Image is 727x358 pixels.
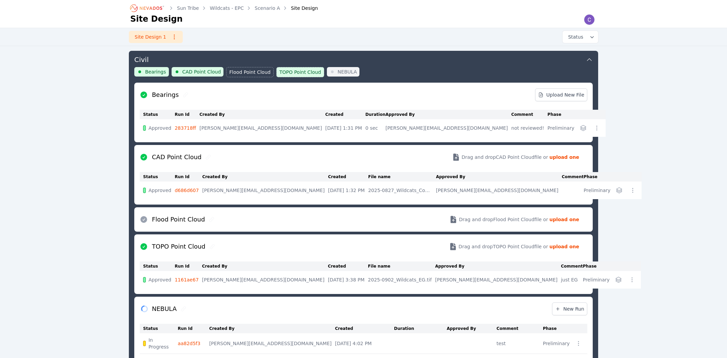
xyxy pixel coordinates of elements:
h2: NEBULA [152,304,177,314]
th: Created By [202,172,328,182]
td: [DATE] 1:31 PM [325,119,365,137]
a: Scenario A [255,5,280,12]
img: Carl Jackson [584,14,595,25]
th: Approved By [386,110,511,119]
td: [PERSON_NAME][EMAIL_ADDRESS][DOMAIN_NAME] [436,182,562,199]
span: Drag and drop TOPO Point Cloud file or [458,243,548,250]
th: Phase [583,261,613,271]
button: Drag and dropFlood Point Cloudfile or upload one [441,210,587,229]
span: Bearings [145,68,166,75]
th: Created [335,324,394,333]
nav: Breadcrumb [130,3,318,14]
th: Created [328,261,368,271]
td: [DATE] 1:32 PM [328,182,368,199]
th: Phase [584,172,614,182]
span: Upload New File [538,91,584,98]
th: Approved By [447,324,496,333]
td: [DATE] 4:02 PM [335,333,394,354]
th: Phase [543,324,573,333]
span: CAD Point Cloud [182,68,221,75]
span: Drag and drop Flood Point Cloud file or [459,216,548,223]
th: Run Id [175,172,202,182]
th: Run Id [175,110,199,119]
th: Status [140,110,175,119]
h2: Bearings [152,90,179,100]
div: 0 sec [366,125,382,131]
th: Duration [394,324,447,333]
a: 1161ae67 [175,277,199,282]
div: test [496,340,539,347]
th: Comment [561,261,583,271]
span: Status [565,34,583,40]
th: Created By [209,324,335,333]
h2: Flood Point Cloud [152,215,205,224]
span: Approved [149,187,171,194]
span: Approved [149,125,171,131]
a: Site Design 1 [129,31,183,43]
td: [DATE] 3:38 PM [328,271,368,289]
td: [PERSON_NAME][EMAIL_ADDRESS][DOMAIN_NAME] [435,271,561,289]
td: [PERSON_NAME][EMAIL_ADDRESS][DOMAIN_NAME] [202,182,328,199]
th: Created [328,172,368,182]
a: Wildcats - EPC [210,5,244,12]
th: File name [368,261,435,271]
span: New Run [555,306,584,312]
th: Approved By [435,261,561,271]
a: 283718ff [175,125,196,131]
button: Drag and dropCAD Point Cloudfile or upload one [444,148,587,167]
strong: upload one [549,154,579,161]
span: NEBULA [338,68,357,75]
button: Drag and dropTOPO Point Cloudfile or upload one [441,237,587,256]
th: Phase [548,110,578,119]
th: Run Id [175,261,202,271]
th: Duration [366,110,386,119]
td: [PERSON_NAME][EMAIL_ADDRESS][DOMAIN_NAME] [202,271,328,289]
div: Preliminary [583,276,610,283]
h1: Site Design [130,14,183,24]
button: Civil [134,51,593,67]
a: aa82d5f3 [178,341,200,346]
th: Created By [199,110,325,119]
div: Preliminary [543,340,570,347]
a: d686d607 [175,188,199,193]
th: Created [325,110,365,119]
h3: Civil [134,55,149,64]
div: Preliminary [548,125,574,131]
td: [PERSON_NAME][EMAIL_ADDRESS][DOMAIN_NAME] [199,119,325,137]
span: Drag and drop CAD Point Cloud file or [461,154,548,161]
strong: upload one [549,216,579,223]
a: Upload New File [535,88,587,101]
strong: upload one [549,243,579,250]
div: Site Design [281,5,318,12]
div: just EG [561,276,579,283]
th: Status [140,172,175,182]
td: [PERSON_NAME][EMAIL_ADDRESS][DOMAIN_NAME] [386,119,511,137]
span: TOPO Point Cloud [279,69,321,76]
th: Run Id [178,324,209,333]
td: [PERSON_NAME][EMAIL_ADDRESS][DOMAIN_NAME] [209,333,335,354]
div: not reviewed! [511,125,544,131]
h2: CAD Point Cloud [152,152,201,162]
th: Comment [511,110,548,119]
h2: TOPO Point Cloud [152,242,205,251]
div: Preliminary [584,187,610,194]
div: 2025-0827_Wildcats_CogoExport.csv [368,187,433,194]
th: Comment [496,324,543,333]
a: New Run [552,302,587,315]
th: File name [368,172,436,182]
th: Approved By [436,172,562,182]
th: Comment [562,172,584,182]
th: Created By [202,261,328,271]
span: Flood Point Cloud [229,69,271,76]
span: In Progress [149,337,174,350]
span: Approved [149,276,171,283]
th: Status [140,324,178,333]
div: 2025-0902_Wildcats_EG.tif [368,276,432,283]
button: Status [563,31,598,43]
a: Sun Tribe [177,5,199,12]
th: Status [140,261,175,271]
